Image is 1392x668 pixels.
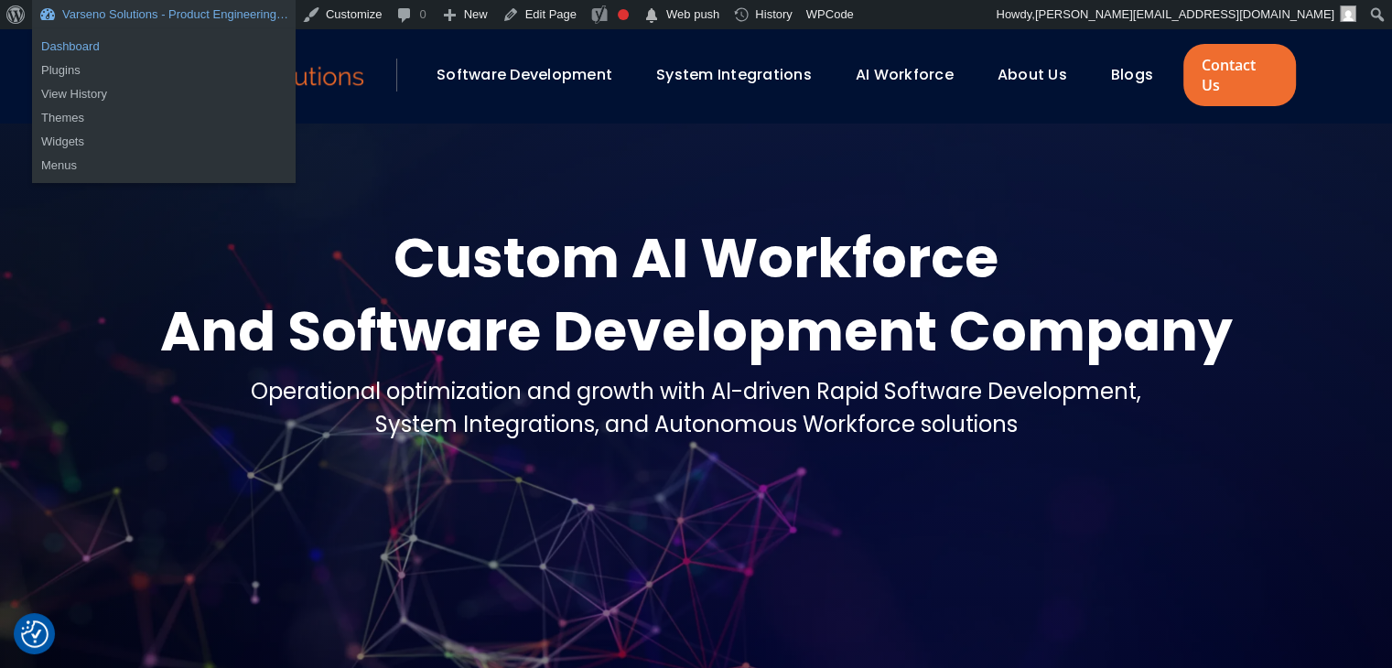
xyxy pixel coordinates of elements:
div: Custom AI Workforce [160,221,1233,295]
span:  [642,3,661,28]
a: View History [32,82,296,106]
a: Menus [32,154,296,178]
div: Operational optimization and growth with AI-driven Rapid Software Development, [251,375,1141,408]
a: Software Development [437,64,612,85]
a: About Us [998,64,1067,85]
a: Themes [32,106,296,130]
a: AI Workforce [856,64,954,85]
span: [PERSON_NAME][EMAIL_ADDRESS][DOMAIN_NAME] [1035,7,1334,21]
button: Cookie Settings [21,620,49,648]
a: Plugins [32,59,296,82]
div: System Integrations [647,59,837,91]
ul: Varseno Solutions - Product Engineering… [32,101,296,183]
div: AI Workforce [847,59,979,91]
ul: Varseno Solutions - Product Engineering… [32,29,296,112]
div: About Us [988,59,1093,91]
div: Software Development [427,59,638,91]
div: System Integrations, and Autonomous Workforce solutions [251,408,1141,441]
div: And Software Development Company [160,295,1233,368]
div: Blogs [1102,59,1179,91]
a: Dashboard [32,35,296,59]
img: Revisit consent button [21,620,49,648]
a: Contact Us [1183,44,1295,106]
div: Needs improvement [618,9,629,20]
a: Blogs [1111,64,1153,85]
a: System Integrations [656,64,812,85]
a: Widgets [32,130,296,154]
